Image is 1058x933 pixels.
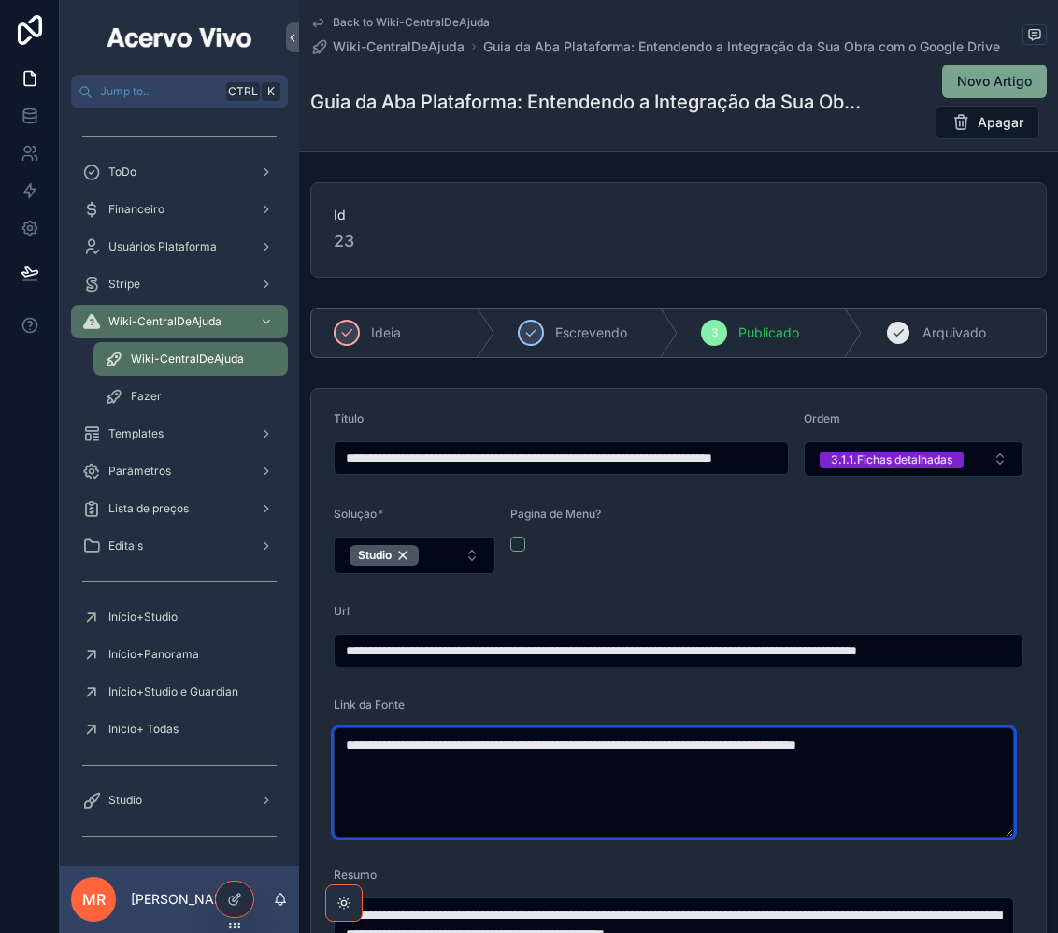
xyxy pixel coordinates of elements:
span: MR [82,888,106,911]
span: Link da Fonte [334,697,405,711]
img: App logo [104,22,255,52]
a: Lista de preços [71,492,288,525]
a: Financeiro [71,193,288,226]
a: Wiki-CentralDeAjuda [93,342,288,376]
span: Id [334,206,1023,224]
span: Ideia [371,323,401,342]
a: Studio [71,783,288,817]
span: Back to Wiki-CentralDeAjuda [333,15,490,30]
span: ToDo [108,165,136,179]
span: 23 [334,228,1023,254]
span: Lista de preços [108,501,189,516]
span: Url [334,604,350,618]
span: Wiki-CentralDeAjuda [131,352,244,366]
h1: Guia da Aba Plataforma: Entendendo a Integração da Sua Obra com o Google Drive [310,89,863,115]
a: Editais [71,529,288,563]
a: Wiki-CentralDeAjuda [310,37,465,56]
a: Wiki-CentralDeAjuda [71,305,288,338]
span: Pagina de Menu? [510,507,601,521]
a: Guia da Aba Plataforma: Entendendo a Integração da Sua Obra com o Google Drive [483,37,1000,56]
span: Usuários Plataforma [108,239,217,254]
span: Apagar [978,113,1023,132]
span: Studio [108,793,142,808]
button: Novo Artigo [942,65,1047,98]
span: Arquivado [922,323,986,342]
div: scrollable content [60,108,299,866]
span: Wiki-CentralDeAjuda [333,37,465,56]
a: Início+Studio e Guardian [71,675,288,709]
span: Financeiro [108,202,164,217]
div: 3.1.1.Fichas detalhadas [831,452,952,468]
span: Parâmetros [108,464,171,479]
p: [PERSON_NAME] [131,890,238,909]
span: Fazer [131,389,162,404]
span: Editais [108,538,143,553]
span: Templates [108,426,164,441]
span: Início+Studio e Guardian [108,684,238,699]
button: Unselect 1 [350,545,419,566]
a: Início+Panorama [71,638,288,671]
span: Studio [358,548,392,563]
a: Início+Studio [71,600,288,634]
a: ToDo [71,155,288,189]
span: K [264,84,279,99]
button: Jump to...CtrlK [71,75,288,108]
span: 3 [711,325,718,340]
button: Select Button [804,441,1023,477]
span: Resumo [334,868,377,882]
a: Stripe [71,267,288,301]
a: Back to Wiki-CentralDeAjuda [310,15,490,30]
span: Solução [334,507,377,521]
span: Ctrl [226,82,260,101]
button: Select Button [334,537,495,574]
a: Fazer [93,380,288,413]
span: Título [334,411,364,425]
span: Escrevendo [555,323,627,342]
a: Usuários Plataforma [71,230,288,264]
span: Novo Artigo [957,72,1032,91]
span: Stripe [108,277,140,292]
a: Templates [71,417,288,451]
span: Início+Studio [108,610,178,624]
span: Publicado [738,323,799,342]
span: Início+ Todas [108,722,179,737]
span: Wiki-CentralDeAjuda [108,314,222,329]
span: Início+Panorama [108,647,199,662]
button: Apagar [936,106,1039,139]
a: Parâmetros [71,454,288,488]
span: Jump to... [100,84,219,99]
span: Ordem [804,411,840,425]
a: Início+ Todas [71,712,288,746]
